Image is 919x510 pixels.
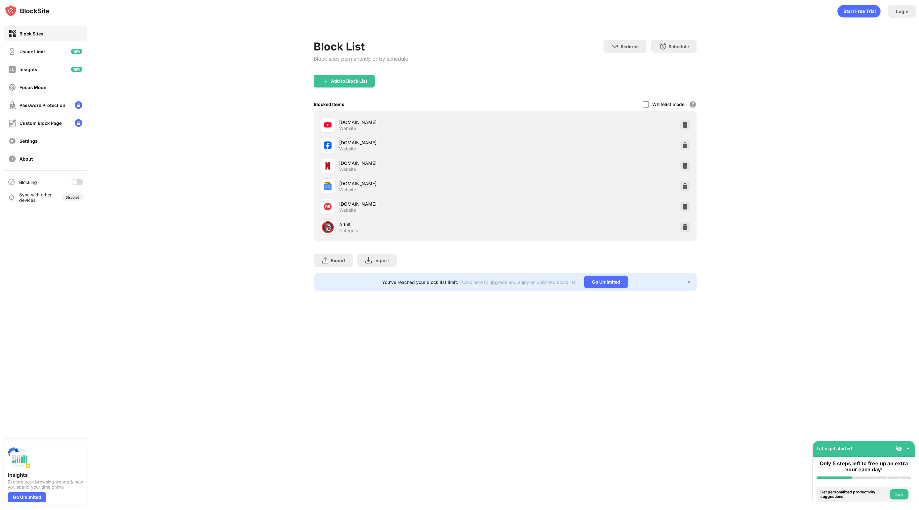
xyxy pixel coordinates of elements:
div: Whitelist mode [652,102,684,107]
img: about-off.svg [8,155,16,163]
div: Login [896,9,908,14]
img: time-usage-off.svg [8,48,16,56]
div: [DOMAIN_NAME] [339,139,505,146]
div: [DOMAIN_NAME] [339,180,505,187]
img: push-insights.svg [8,446,31,469]
div: Website [339,146,356,152]
img: block-on.svg [8,30,16,38]
div: Get personalized productivity suggestions [820,490,888,499]
img: lock-menu.svg [75,119,82,127]
div: Password Protection [19,103,65,108]
div: Settings [19,138,38,144]
div: Usage Limit [19,49,45,54]
img: logo-blocksite.svg [4,4,49,17]
img: focus-off.svg [8,83,16,91]
div: You’ve reached your block list limit. [382,279,458,285]
div: [DOMAIN_NAME] [339,201,505,207]
img: settings-off.svg [8,137,16,145]
div: Website [339,126,356,131]
div: Category [339,228,359,233]
div: Insights [19,67,37,72]
div: animation [837,5,881,18]
div: Focus Mode [19,85,46,90]
img: favicons [324,162,332,170]
img: favicons [324,121,332,129]
div: Website [339,166,356,172]
div: Sync with other devices [19,192,52,203]
img: lock-menu.svg [75,101,82,109]
img: eye-not-visible.svg [896,445,902,452]
img: password-protection-off.svg [8,101,16,109]
div: Adult [339,221,505,228]
div: Blocking [19,179,37,185]
div: Insights [8,472,83,478]
div: Website [339,207,356,213]
div: [DOMAIN_NAME] [339,160,505,166]
img: favicons [324,182,332,190]
div: Export [331,258,346,263]
button: Do it [890,489,908,499]
div: Only 5 steps left to free up an extra hour each day! [817,461,911,473]
div: About [19,156,33,162]
div: Schedule [669,44,689,49]
div: Click here to upgrade and enjoy an unlimited block list. [462,279,577,285]
img: favicons [324,141,332,149]
img: customize-block-page-off.svg [8,119,16,127]
img: favicons [324,203,332,210]
img: sync-icon.svg [8,194,15,201]
img: blocking-icon.svg [8,178,15,186]
img: new-icon.svg [71,49,82,54]
div: Website [339,187,356,193]
div: Blocked Items [314,102,344,107]
img: new-icon.svg [71,67,82,72]
div: Import [374,258,389,263]
img: insights-off.svg [8,65,16,73]
div: Block sites permanently or by schedule [314,56,408,62]
div: Let's get started [817,446,852,451]
img: omni-setup-toggle.svg [905,445,911,452]
div: Custom Block Page [19,120,62,126]
div: 🔞 [321,221,334,234]
div: Go Unlimited [584,276,628,288]
div: Block List [314,40,408,53]
div: Disabled [66,195,79,199]
div: Block Sites [19,31,43,36]
img: x-button.svg [686,279,691,285]
div: Add to Block List [331,79,367,84]
div: Redirect [621,44,639,49]
div: Go Unlimited [8,492,46,502]
div: [DOMAIN_NAME] [339,119,505,126]
div: Explore your browsing trends & how you spend your time online [8,479,83,490]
